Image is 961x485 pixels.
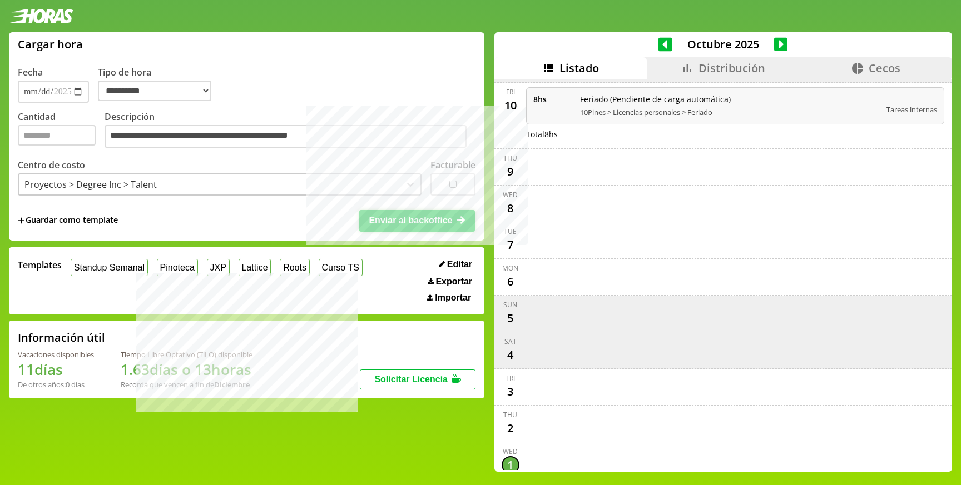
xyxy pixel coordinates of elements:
[18,214,118,227] span: +Guardar como template
[502,456,519,474] div: 1
[503,153,517,163] div: Thu
[502,383,519,401] div: 3
[424,276,475,287] button: Exportar
[360,369,475,389] button: Solicitar Licencia
[526,129,945,139] div: Total 8 hs
[504,337,517,346] div: Sat
[503,410,517,419] div: Thu
[319,259,363,276] button: Curso TS
[435,259,475,270] button: Editar
[71,259,148,276] button: Standup Semanal
[580,107,879,117] span: 10Pines > Licencias personales > Feriado
[502,273,519,291] div: 6
[503,190,518,199] div: Wed
[503,300,517,309] div: Sun
[502,263,518,273] div: Mon
[18,330,105,345] h2: Información útil
[502,236,519,254] div: 7
[18,359,94,379] h1: 11 días
[699,61,765,76] span: Distribución
[18,159,85,171] label: Centro de costo
[98,66,220,103] label: Tipo de hora
[359,210,475,231] button: Enviar al backoffice
[435,293,471,303] span: Importar
[502,97,519,114] div: 10
[105,125,467,148] textarea: Descripción
[121,359,252,379] h1: 1.63 días o 13 horas
[672,37,774,52] span: Octubre 2025
[503,447,518,456] div: Wed
[580,94,879,104] span: Feriado (Pendiente de carga automática)
[280,259,309,276] button: Roots
[18,379,94,389] div: De otros años: 0 días
[502,309,519,327] div: 5
[18,37,83,52] h1: Cargar hora
[494,79,952,470] div: scrollable content
[504,227,517,236] div: Tue
[18,66,43,78] label: Fecha
[506,87,515,97] div: Fri
[502,163,519,181] div: 9
[886,104,937,114] span: Tareas internas
[533,94,572,104] span: 8 hs
[214,379,250,389] b: Diciembre
[98,81,211,101] select: Tipo de hora
[157,259,198,276] button: Pinoteca
[18,111,105,151] label: Cantidad
[105,111,475,151] label: Descripción
[435,277,472,287] span: Exportar
[430,159,475,171] label: Facturable
[869,61,900,76] span: Cecos
[207,259,230,276] button: JXP
[447,259,472,269] span: Editar
[18,214,24,227] span: +
[24,178,157,191] div: Proyectos > Degree Inc > Talent
[502,419,519,437] div: 2
[18,349,94,359] div: Vacaciones disponibles
[502,199,519,217] div: 8
[9,9,73,23] img: logotipo
[559,61,599,76] span: Listado
[369,216,452,225] span: Enviar al backoffice
[374,374,448,384] span: Solicitar Licencia
[18,125,96,146] input: Cantidad
[506,373,515,383] div: Fri
[502,346,519,364] div: 4
[121,349,252,359] div: Tiempo Libre Optativo (TiLO) disponible
[239,259,271,276] button: Lattice
[18,259,62,271] span: Templates
[121,379,252,389] div: Recordá que vencen a fin de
